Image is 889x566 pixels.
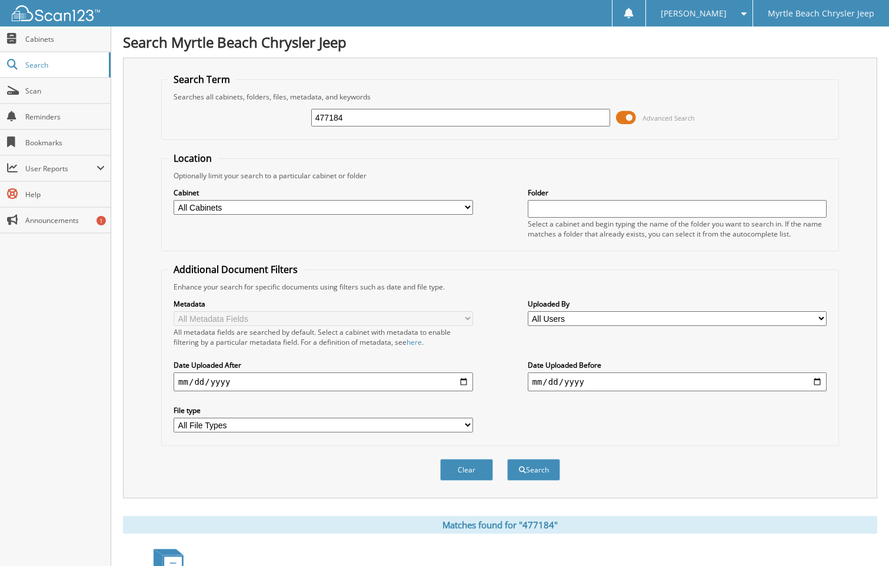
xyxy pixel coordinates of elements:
[642,114,695,122] span: Advanced Search
[123,32,877,52] h1: Search Myrtle Beach Chrysler Jeep
[528,188,827,198] label: Folder
[174,360,472,370] label: Date Uploaded After
[168,282,833,292] div: Enhance your search for specific documents using filters such as date and file type.
[168,171,833,181] div: Optionally limit your search to a particular cabinet or folder
[25,138,105,148] span: Bookmarks
[25,60,103,70] span: Search
[25,215,105,225] span: Announcements
[25,112,105,122] span: Reminders
[25,189,105,199] span: Help
[768,10,874,17] span: Myrtle Beach Chrysler Jeep
[12,5,100,21] img: scan123-logo-white.svg
[440,459,493,481] button: Clear
[25,86,105,96] span: Scan
[174,372,472,391] input: start
[528,299,827,309] label: Uploaded By
[174,327,472,347] div: All metadata fields are searched by default. Select a cabinet with metadata to enable filtering b...
[96,216,106,225] div: 1
[507,459,560,481] button: Search
[174,188,472,198] label: Cabinet
[168,73,236,86] legend: Search Term
[25,34,105,44] span: Cabinets
[168,92,833,102] div: Searches all cabinets, folders, files, metadata, and keywords
[174,405,472,415] label: File type
[123,516,877,534] div: Matches found for "477184"
[661,10,727,17] span: [PERSON_NAME]
[25,164,96,174] span: User Reports
[528,372,827,391] input: end
[528,219,827,239] div: Select a cabinet and begin typing the name of the folder you want to search in. If the name match...
[168,152,218,165] legend: Location
[407,337,422,347] a: here
[174,299,472,309] label: Metadata
[528,360,827,370] label: Date Uploaded Before
[168,263,304,276] legend: Additional Document Filters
